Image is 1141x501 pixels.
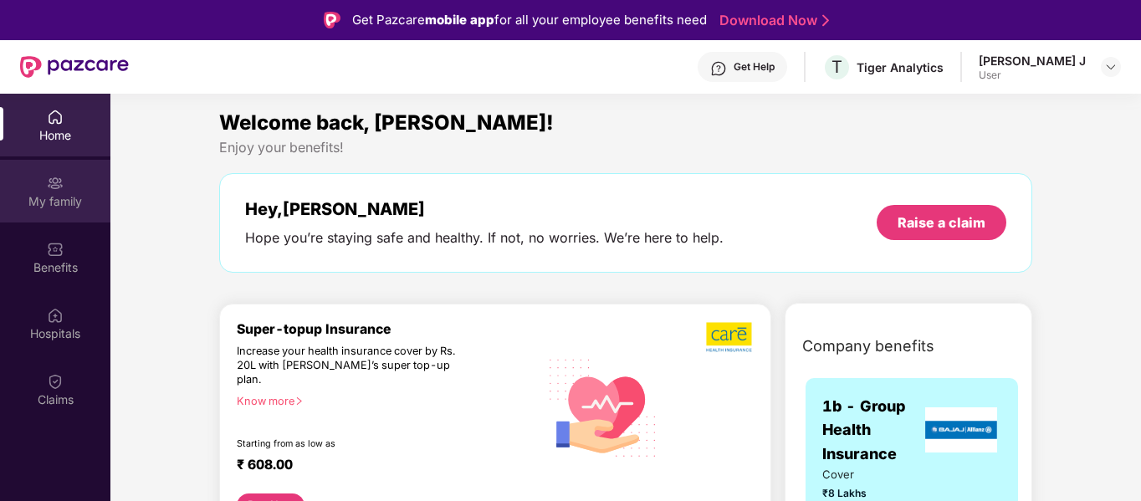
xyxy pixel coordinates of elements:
[47,109,64,125] img: svg+xml;base64,PHN2ZyBpZD0iSG9tZSIgeG1sbnM9Imh0dHA6Ly93d3cudzMub3JnLzIwMDAvc3ZnIiB3aWR0aD0iMjAiIG...
[237,345,466,387] div: Increase your health insurance cover by Rs. 20L with [PERSON_NAME]’s super top-up plan.
[237,395,529,406] div: Know more
[734,60,775,74] div: Get Help
[237,457,522,477] div: ₹ 608.00
[425,12,494,28] strong: mobile app
[47,307,64,324] img: svg+xml;base64,PHN2ZyBpZD0iSG9zcGl0YWxzIiB4bWxucz0iaHR0cDovL3d3dy53My5vcmcvMjAwMC9zdmciIHdpZHRoPS...
[294,396,304,406] span: right
[898,213,985,232] div: Raise a claim
[47,241,64,258] img: svg+xml;base64,PHN2ZyBpZD0iQmVuZWZpdHMiIHhtbG5zPSJodHRwOi8vd3d3LnczLm9yZy8yMDAwL3N2ZyIgd2lkdGg9Ij...
[219,110,554,135] span: Welcome back, [PERSON_NAME]!
[706,321,754,353] img: b5dec4f62d2307b9de63beb79f102df3.png
[979,53,1086,69] div: [PERSON_NAME] J
[539,341,668,473] img: svg+xml;base64,PHN2ZyB4bWxucz0iaHR0cDovL3d3dy53My5vcmcvMjAwMC9zdmciIHhtbG5zOnhsaW5rPSJodHRwOi8vd3...
[822,395,921,466] span: 1b - Group Health Insurance
[245,199,724,219] div: Hey, [PERSON_NAME]
[857,59,944,75] div: Tiger Analytics
[47,373,64,390] img: svg+xml;base64,PHN2ZyBpZD0iQ2xhaW0iIHhtbG5zPSJodHRwOi8vd3d3LnczLm9yZy8yMDAwL3N2ZyIgd2lkdGg9IjIwIi...
[20,56,129,78] img: New Pazcare Logo
[979,69,1086,82] div: User
[822,12,829,29] img: Stroke
[925,407,997,452] img: insurerLogo
[47,175,64,192] img: svg+xml;base64,PHN2ZyB3aWR0aD0iMjAiIGhlaWdodD0iMjAiIHZpZXdCb3g9IjAgMCAyMCAyMCIgZmlsbD0ibm9uZSIgeG...
[719,12,824,29] a: Download Now
[710,60,727,77] img: svg+xml;base64,PHN2ZyBpZD0iSGVscC0zMngzMiIgeG1sbnM9Imh0dHA6Ly93d3cudzMub3JnLzIwMDAvc3ZnIiB3aWR0aD...
[237,321,539,337] div: Super-topup Insurance
[1104,60,1118,74] img: svg+xml;base64,PHN2ZyBpZD0iRHJvcGRvd24tMzJ4MzIiIHhtbG5zPSJodHRwOi8vd3d3LnczLm9yZy8yMDAwL3N2ZyIgd2...
[822,466,901,483] span: Cover
[822,485,901,501] span: ₹8 Lakhs
[245,229,724,247] div: Hope you’re staying safe and healthy. If not, no worries. We’re here to help.
[352,10,707,30] div: Get Pazcare for all your employee benefits need
[802,335,934,358] span: Company benefits
[219,139,1032,156] div: Enjoy your benefits!
[324,12,340,28] img: Logo
[237,438,468,450] div: Starting from as low as
[831,57,842,77] span: T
